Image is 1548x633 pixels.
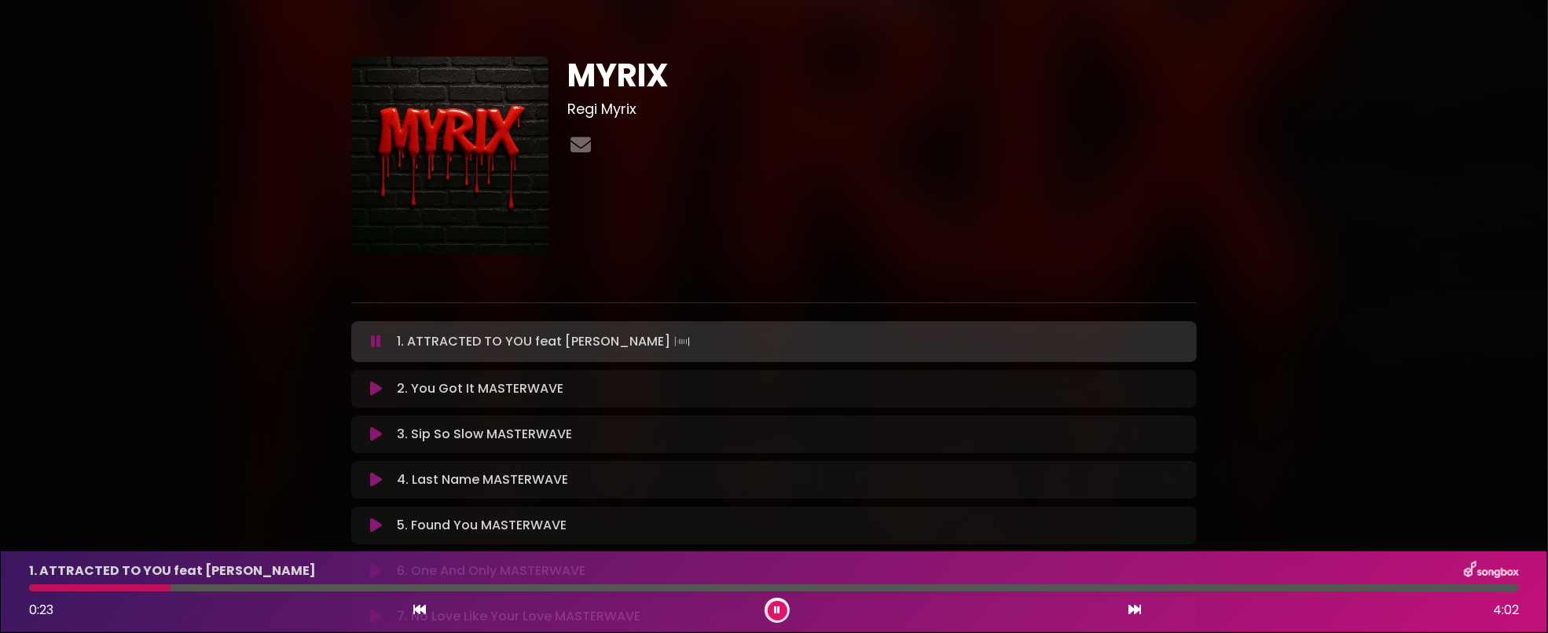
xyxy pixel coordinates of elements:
[398,379,564,398] p: 2. You Got It MASTERWAVE
[398,425,573,444] p: 3. Sip So Slow MASTERWAVE
[351,57,548,254] img: sJXBwxi8SXCC0fEWSYwK
[398,516,567,535] p: 5. Found You MASTERWAVE
[29,562,316,580] p: 1. ATTRACTED TO YOU feat [PERSON_NAME]
[567,57,1197,94] h1: MYRIX
[398,331,693,353] p: 1. ATTRACTED TO YOU feat [PERSON_NAME]
[671,331,693,353] img: waveform4.gif
[567,101,1197,118] h3: Regi Myrix
[398,470,569,489] p: 4. Last Name MASTERWAVE
[1493,601,1519,620] span: 4:02
[1464,561,1519,581] img: songbox-logo-white.png
[29,601,53,619] span: 0:23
